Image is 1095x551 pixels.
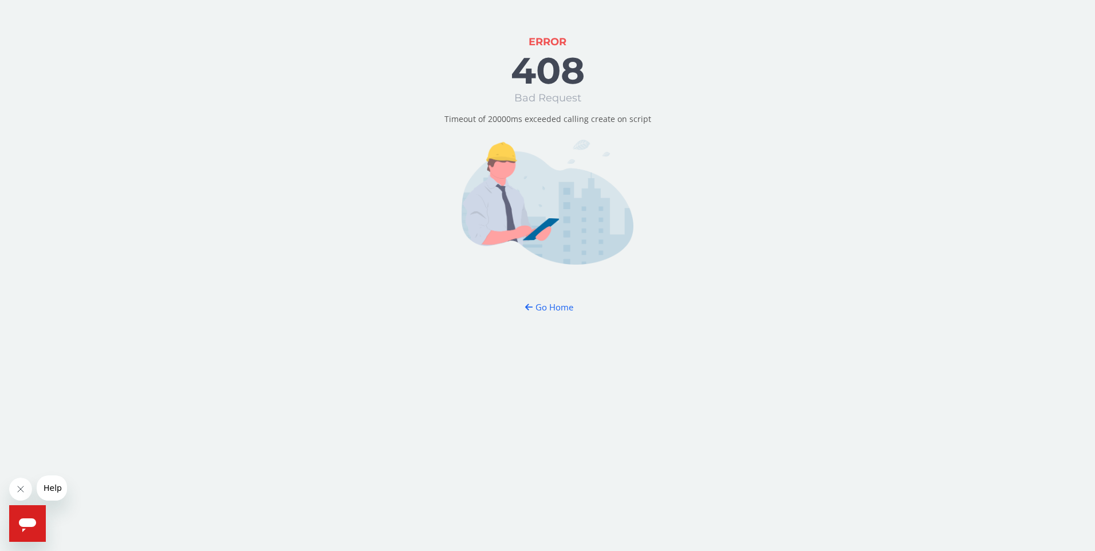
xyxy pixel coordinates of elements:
[9,478,32,501] iframe: Close message
[514,93,581,104] h1: Bad Request
[529,37,566,48] h1: ERROR
[511,50,585,90] h1: 408
[444,113,651,125] p: Timeout of 20000ms exceeded calling create on script
[514,297,581,318] button: Go Home
[37,475,67,501] iframe: Message from company
[9,505,46,542] iframe: Button to launch messaging window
